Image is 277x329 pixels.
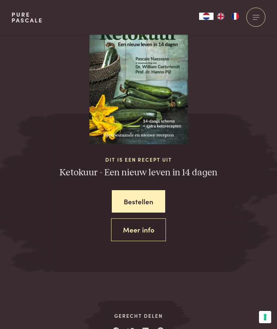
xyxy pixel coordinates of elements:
[199,13,242,20] aside: Language selected: Nederlands
[54,156,223,163] span: Dit is een recept uit
[107,312,170,320] span: Gerecht delen
[259,311,271,323] button: Uw voorkeuren voor toestemming voor trackingtechnologieën
[214,13,242,20] ul: Language list
[214,13,228,20] a: EN
[54,167,223,179] h3: Ketokuur - Een nieuw leven in 14 dagen
[112,190,165,213] a: Bestellen
[12,12,43,23] a: PurePascale
[111,218,166,241] a: Meer info
[199,13,214,20] div: Language
[199,13,214,20] a: NL
[228,13,242,20] a: FR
